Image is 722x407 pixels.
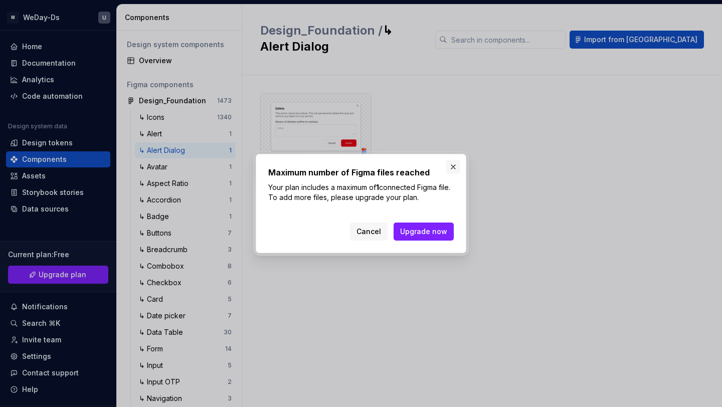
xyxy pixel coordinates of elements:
b: 1 [376,183,379,191]
button: Upgrade now [394,223,454,241]
span: Cancel [356,227,381,237]
span: Upgrade now [400,227,447,237]
p: Your plan includes a maximum of connected Figma file. To add more files, please upgrade your plan. [268,182,454,202]
button: Cancel [350,223,388,241]
h2: Maximum number of Figma files reached [268,166,454,178]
